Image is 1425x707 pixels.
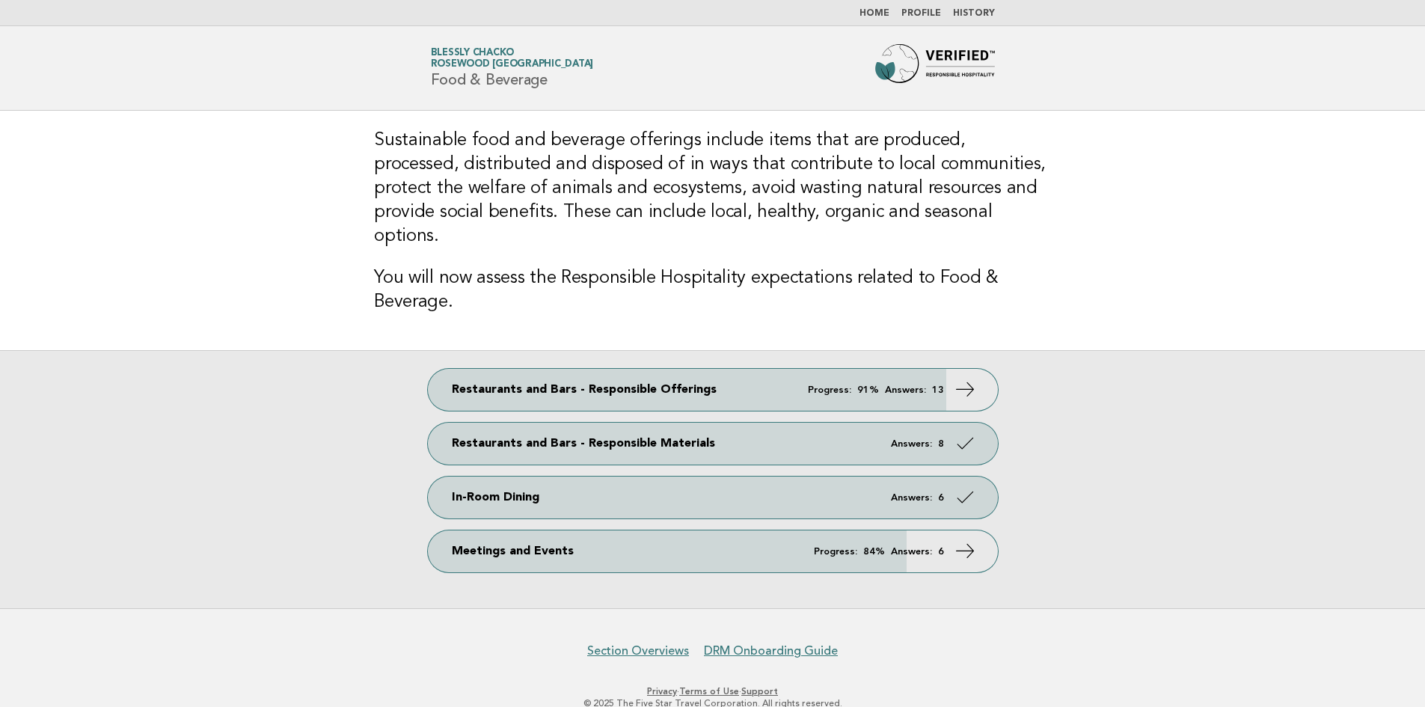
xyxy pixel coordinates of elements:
em: Answers: [885,385,926,395]
strong: 91% [857,385,879,395]
img: Forbes Travel Guide [875,44,995,92]
a: Restaurants and Bars - Responsible Offerings Progress: 91% Answers: 13 [428,369,998,411]
em: Answers: [891,439,932,449]
h3: You will now assess the Responsible Hospitality expectations related to Food & Beverage. [374,266,1051,314]
a: Home [859,9,889,18]
a: Profile [901,9,941,18]
strong: 13 [932,385,944,395]
em: Answers: [891,547,932,557]
em: Progress: [808,385,851,395]
strong: 6 [938,493,944,503]
a: DRM Onboarding Guide [704,643,838,658]
strong: 84% [863,547,885,557]
span: Rosewood [GEOGRAPHIC_DATA] [431,60,594,70]
a: Support [741,686,778,697]
h3: Sustainable food and beverage offerings include items that are produced, processed, distributed a... [374,129,1051,248]
a: In-Room Dining Answers: 6 [428,477,998,518]
a: Section Overviews [587,643,689,658]
a: Privacy [647,686,677,697]
em: Answers: [891,493,932,503]
a: History [953,9,995,18]
strong: 8 [938,439,944,449]
a: Terms of Use [679,686,739,697]
a: Blessly chackoRosewood [GEOGRAPHIC_DATA] [431,48,594,69]
strong: 6 [938,547,944,557]
h1: Food & Beverage [431,49,594,88]
p: · · [255,685,1171,697]
a: Restaurants and Bars - Responsible Materials Answers: 8 [428,423,998,465]
a: Meetings and Events Progress: 84% Answers: 6 [428,530,998,572]
em: Progress: [814,547,857,557]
